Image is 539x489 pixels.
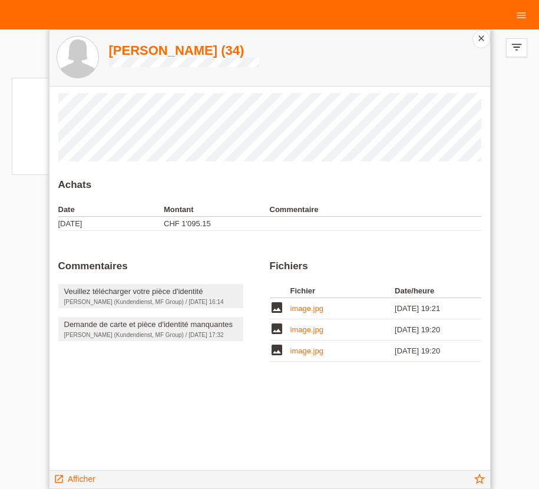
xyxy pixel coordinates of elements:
[64,332,237,338] div: [PERSON_NAME] (Kundendienst, MF Group) / [DATE] 17:32
[515,9,527,21] i: menu
[270,322,284,336] i: image
[164,203,270,217] th: Montant
[395,298,464,319] td: [DATE] 19:21
[109,43,259,58] a: [PERSON_NAME] (34)
[64,299,237,305] div: [PERSON_NAME] (Kundendienst, MF Group) / [DATE] 16:14
[395,319,464,341] td: [DATE] 19:20
[54,474,64,484] i: launch
[54,471,95,485] a: launch Afficher
[290,346,323,355] a: image.jpg
[510,11,533,18] a: menu
[395,284,464,298] th: Date/heure
[290,304,323,313] a: image.jpg
[164,217,270,231] td: CHF 1'095.15
[290,284,395,298] th: Fichier
[58,217,164,231] td: [DATE]
[473,473,486,485] i: star_border
[270,300,284,315] i: image
[58,203,164,217] th: Date
[510,41,523,54] i: filter_list
[395,341,464,362] td: [DATE] 19:20
[473,474,486,488] a: star_border
[58,260,261,278] h2: Commentaires
[477,34,486,43] i: close
[64,287,237,296] div: Veuillez télécharger votre pièce d'identité
[270,343,284,357] i: image
[64,320,237,329] div: Demande de carte et pièce d'identité manquantes
[270,260,481,278] h2: Fichiers
[68,474,95,484] span: Afficher
[58,179,481,197] h2: Achats
[270,203,481,217] th: Commentaire
[290,325,323,334] a: image.jpg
